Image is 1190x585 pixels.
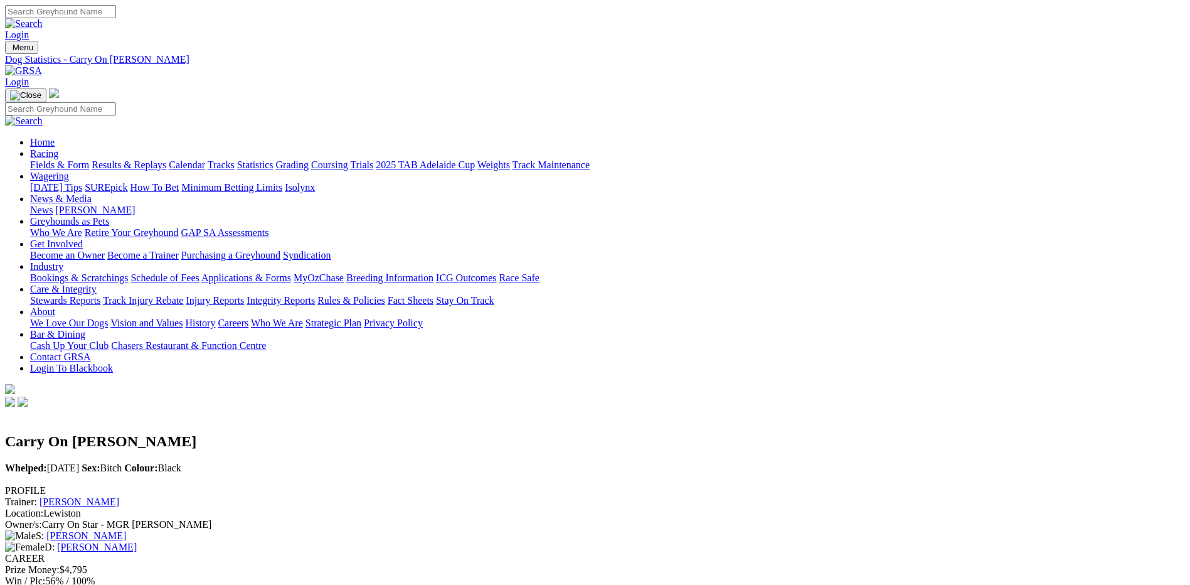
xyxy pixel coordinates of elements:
[5,463,79,473] span: [DATE]
[30,250,1185,261] div: Get Involved
[285,182,315,193] a: Isolynx
[30,340,109,351] a: Cash Up Your Club
[436,272,496,283] a: ICG Outcomes
[5,77,29,87] a: Login
[5,508,43,518] span: Location:
[5,564,60,575] span: Prize Money:
[30,272,128,283] a: Bookings & Scratchings
[49,88,59,98] img: logo-grsa-white.png
[237,159,274,170] a: Statistics
[130,182,179,193] a: How To Bet
[5,485,1185,496] div: PROFILE
[30,205,53,215] a: News
[346,272,433,283] a: Breeding Information
[30,318,1185,329] div: About
[499,272,539,283] a: Race Safe
[30,182,82,193] a: [DATE] Tips
[5,115,43,127] img: Search
[107,250,179,260] a: Become a Trainer
[30,295,1185,306] div: Care & Integrity
[169,159,205,170] a: Calendar
[436,295,494,306] a: Stay On Track
[201,272,291,283] a: Applications & Forms
[30,272,1185,284] div: Industry
[30,227,82,238] a: Who We Are
[5,65,42,77] img: GRSA
[218,318,248,328] a: Careers
[5,508,1185,519] div: Lewiston
[10,90,41,100] img: Close
[5,54,1185,65] a: Dog Statistics - Carry On [PERSON_NAME]
[251,318,303,328] a: Who We Are
[124,463,181,473] span: Black
[294,272,344,283] a: MyOzChase
[82,463,100,473] b: Sex:
[5,30,29,40] a: Login
[305,318,361,328] a: Strategic Plan
[5,542,45,553] img: Female
[181,227,269,238] a: GAP SA Assessments
[5,530,36,542] img: Male
[30,363,113,373] a: Login To Blackbook
[186,295,244,306] a: Injury Reports
[57,542,137,552] a: [PERSON_NAME]
[5,553,1185,564] div: CAREER
[5,519,1185,530] div: Carry On Star - MGR [PERSON_NAME]
[30,284,97,294] a: Care & Integrity
[5,496,37,507] span: Trainer:
[30,148,58,159] a: Racing
[30,182,1185,193] div: Wagering
[124,463,157,473] b: Colour:
[30,295,100,306] a: Stewards Reports
[5,384,15,394] img: logo-grsa-white.png
[30,340,1185,352] div: Bar & Dining
[30,137,55,148] a: Home
[5,89,46,102] button: Toggle navigation
[30,306,55,317] a: About
[5,463,47,473] b: Whelped:
[30,205,1185,216] div: News & Media
[317,295,385,306] a: Rules & Policies
[208,159,235,170] a: Tracks
[364,318,423,328] a: Privacy Policy
[30,261,63,272] a: Industry
[30,193,92,204] a: News & Media
[30,171,69,181] a: Wagering
[111,340,266,351] a: Chasers Restaurant & Function Centre
[103,295,183,306] a: Track Injury Rebate
[477,159,510,170] a: Weights
[276,159,309,170] a: Grading
[85,182,127,193] a: SUREpick
[30,159,1185,171] div: Racing
[388,295,433,306] a: Fact Sheets
[82,463,122,473] span: Bitch
[181,182,282,193] a: Minimum Betting Limits
[513,159,590,170] a: Track Maintenance
[110,318,183,328] a: Vision and Values
[92,159,166,170] a: Results & Replays
[181,250,280,260] a: Purchasing a Greyhound
[5,102,116,115] input: Search
[311,159,348,170] a: Coursing
[18,397,28,407] img: twitter.svg
[5,564,1185,576] div: $4,795
[185,318,215,328] a: History
[30,250,105,260] a: Become an Owner
[283,250,331,260] a: Syndication
[85,227,179,238] a: Retire Your Greyhound
[30,239,83,249] a: Get Involved
[13,43,33,52] span: Menu
[40,496,119,507] a: [PERSON_NAME]
[5,530,44,541] span: S:
[30,352,90,362] a: Contact GRSA
[30,159,89,170] a: Fields & Form
[5,519,42,530] span: Owner/s:
[30,227,1185,239] div: Greyhounds as Pets
[5,18,43,30] img: Search
[5,5,116,18] input: Search
[350,159,373,170] a: Trials
[55,205,135,215] a: [PERSON_NAME]
[376,159,475,170] a: 2025 TAB Adelaide Cup
[30,216,109,227] a: Greyhounds as Pets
